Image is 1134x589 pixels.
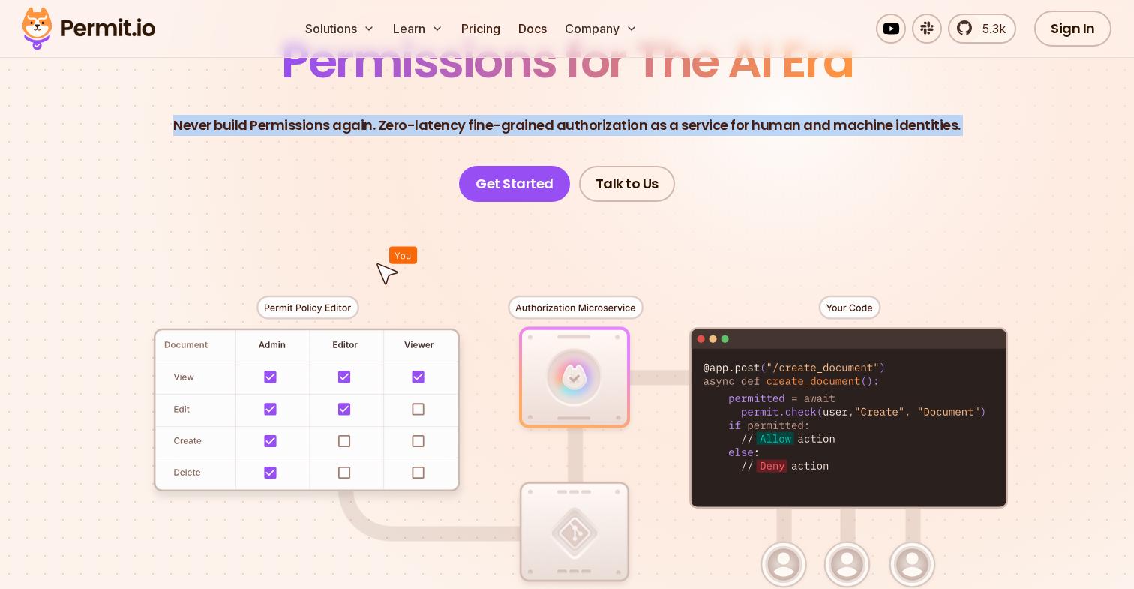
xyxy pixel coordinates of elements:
[281,27,853,94] span: Permissions for The AI Era
[299,14,381,44] button: Solutions
[173,115,961,136] p: Never build Permissions again. Zero-latency fine-grained authorization as a service for human and...
[459,166,570,202] a: Get Started
[973,20,1006,38] span: 5.3k
[15,3,162,54] img: Permit logo
[455,14,506,44] a: Pricing
[387,14,449,44] button: Learn
[559,14,643,44] button: Company
[579,166,675,202] a: Talk to Us
[948,14,1016,44] a: 5.3k
[1034,11,1111,47] a: Sign In
[512,14,553,44] a: Docs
